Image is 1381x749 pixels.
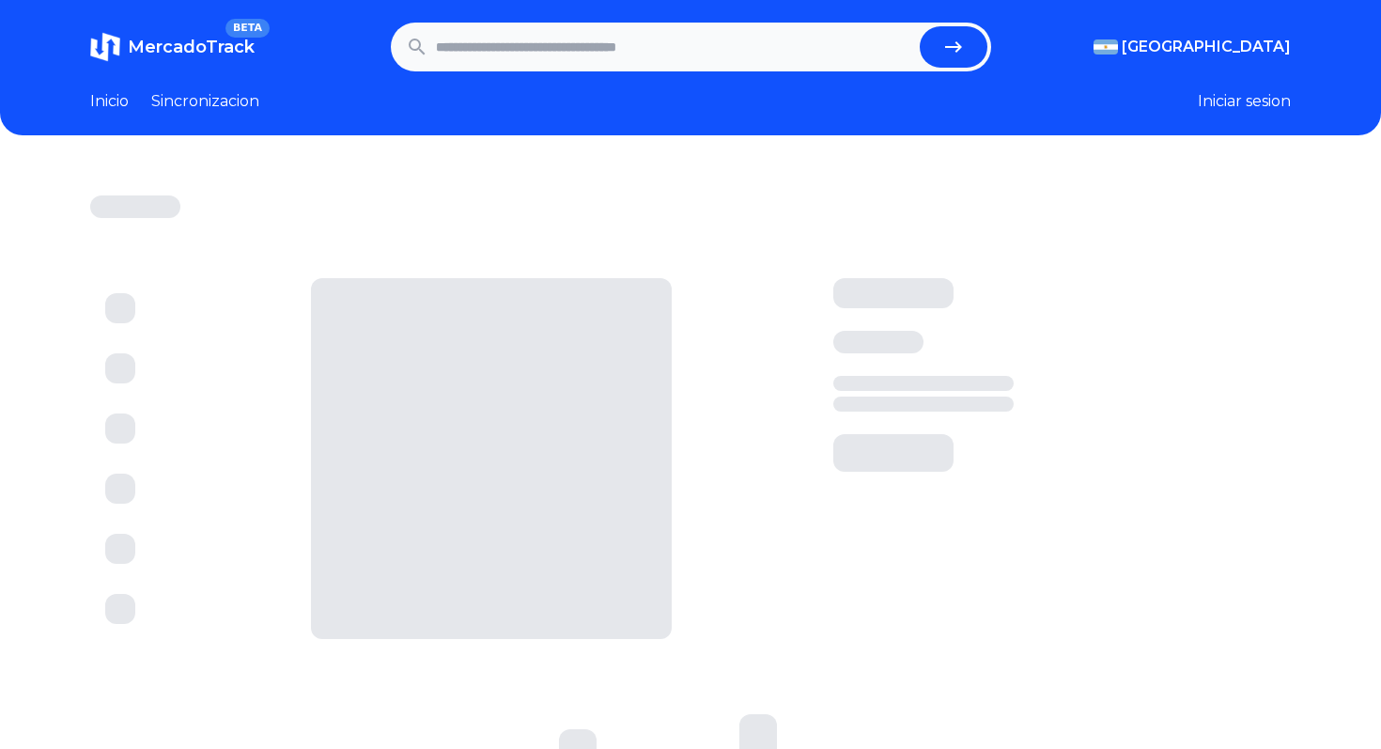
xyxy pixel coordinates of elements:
[1094,36,1291,58] button: [GEOGRAPHIC_DATA]
[151,90,259,113] a: Sincronizacion
[90,32,255,62] a: MercadoTrackBETA
[128,37,255,57] span: MercadoTrack
[1198,90,1291,113] button: Iniciar sesion
[90,90,129,113] a: Inicio
[225,19,270,38] span: BETA
[1122,36,1291,58] span: [GEOGRAPHIC_DATA]
[1094,39,1118,55] img: Argentina
[90,32,120,62] img: MercadoTrack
